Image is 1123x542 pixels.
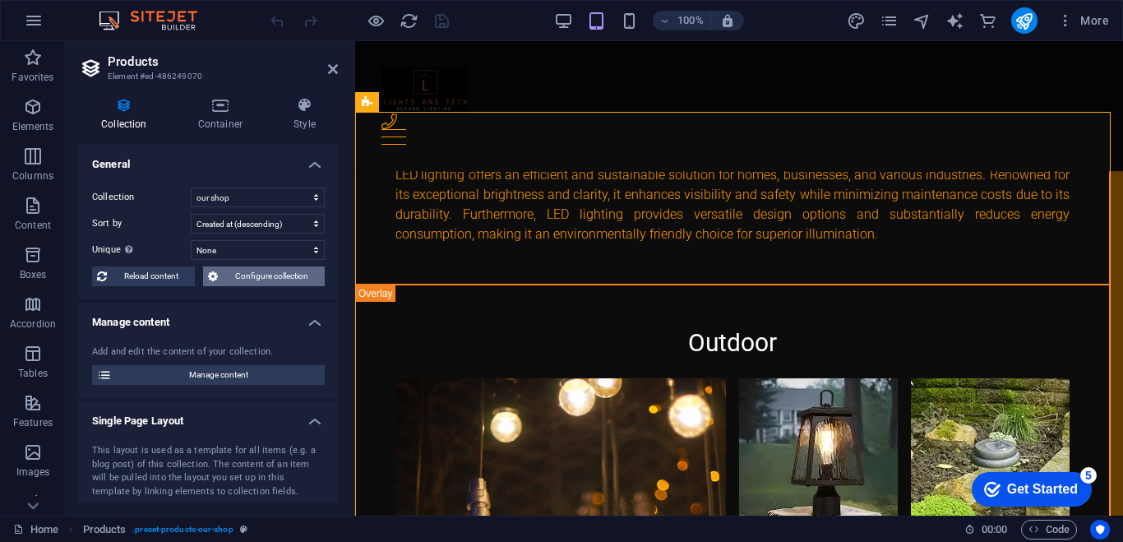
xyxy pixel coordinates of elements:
[83,520,247,540] nav: breadcrumb
[880,12,899,30] i: Pages (Ctrl+Alt+S)
[653,11,711,30] button: 100%
[964,520,1008,540] h6: Session time
[176,97,271,132] h4: Container
[12,120,54,133] p: Elements
[13,416,53,429] p: Features
[92,444,325,498] div: This layout is used as a template for all items (e.g. a blog post) of this collection. The conten...
[79,303,338,332] h4: Manage content
[400,12,418,30] i: Reload page
[1014,12,1033,30] i: Publish
[720,13,735,28] i: On resize automatically adjust zoom level to fit chosen device.
[978,12,997,30] i: Commerce
[223,266,320,286] span: Configure collection
[12,71,53,84] p: Favorites
[10,317,56,331] p: Accordion
[95,11,218,30] img: Editor Logo
[1051,7,1116,34] button: More
[20,268,47,281] p: Boxes
[1021,520,1077,540] button: Code
[913,11,932,30] button: navigator
[18,367,48,380] p: Tables
[913,12,931,30] i: Navigator
[982,520,1007,540] span: 00 00
[945,11,965,30] button: text_generator
[16,466,50,479] p: Images
[92,214,191,234] label: Sort by
[880,11,899,30] button: pages
[1011,7,1038,34] button: publish
[847,12,866,30] i: Design (Ctrl+Alt+Y)
[92,345,325,359] div: Add and edit the content of your collection.
[13,520,58,540] a: Click to cancel selection. Double-click to open Pages
[399,11,418,30] button: reload
[79,401,338,431] h4: Single Page Layout
[79,145,338,174] h4: General
[92,188,191,207] label: Collection
[847,11,867,30] button: design
[83,520,127,540] span: Click to select. Double-click to edit
[366,11,386,30] button: Click here to leave preview mode and continue editing
[12,169,53,183] p: Columns
[108,54,338,69] h2: Products
[677,11,704,30] h6: 100%
[945,12,964,30] i: AI Writer
[132,520,233,540] span: . preset-products-our-shop
[112,266,190,286] span: Reload content
[9,8,129,43] div: Get Started 5 items remaining, 0% complete
[993,523,996,535] span: :
[118,3,134,20] div: 5
[79,97,176,132] h4: Collection
[92,266,195,286] button: Reload content
[240,525,247,534] i: This element is a customizable preset
[92,365,325,385] button: Manage content
[117,365,320,385] span: Manage content
[44,18,115,33] div: Get Started
[978,11,998,30] button: commerce
[1057,12,1109,29] span: More
[203,266,325,286] button: Configure collection
[15,219,51,232] p: Content
[108,69,305,84] h3: Element #ed-486249070
[271,97,338,132] h4: Style
[1028,520,1070,540] span: Code
[92,240,191,260] label: Unique
[1090,520,1110,540] button: Usercentrics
